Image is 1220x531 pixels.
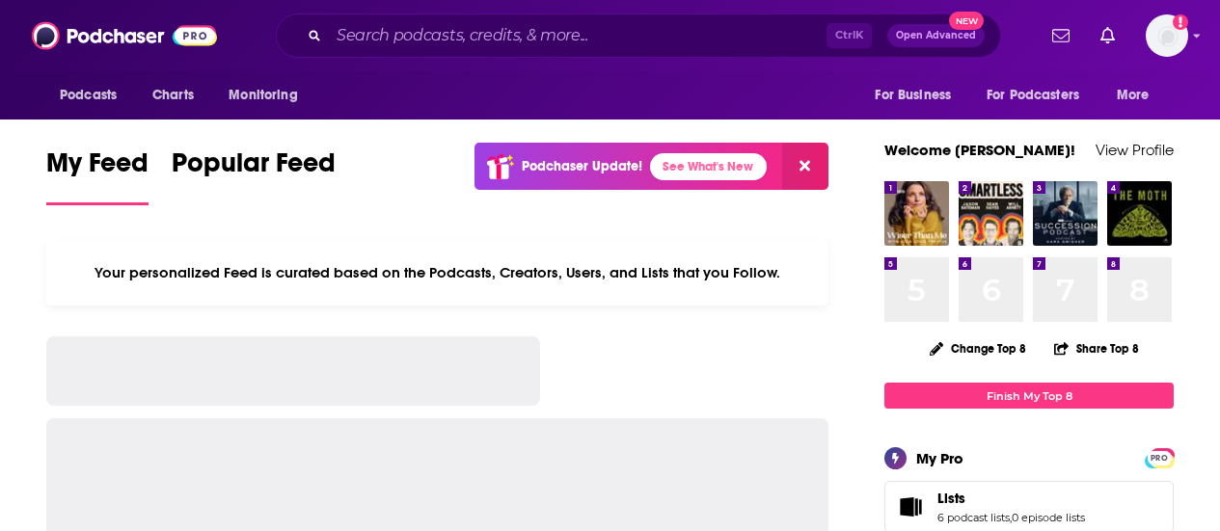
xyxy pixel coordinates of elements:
[46,146,149,205] a: My Feed
[152,82,194,109] span: Charts
[937,490,1085,507] a: Lists
[1103,77,1174,114] button: open menu
[916,449,963,467] div: My Pro
[959,181,1023,246] img: SmartLess
[276,13,1001,58] div: Search podcasts, credits, & more...
[1173,14,1188,30] svg: Add a profile image
[896,31,976,40] span: Open Advanced
[1093,19,1123,52] a: Show notifications dropdown
[46,240,828,305] div: Your personalized Feed is curated based on the Podcasts, Creators, Users, and Lists that you Follow.
[987,82,1079,109] span: For Podcasters
[1148,450,1171,465] a: PRO
[1117,82,1150,109] span: More
[827,23,872,48] span: Ctrl K
[229,82,297,109] span: Monitoring
[861,77,975,114] button: open menu
[1044,19,1077,52] a: Show notifications dropdown
[172,146,336,191] span: Popular Feed
[32,17,217,54] img: Podchaser - Follow, Share and Rate Podcasts
[60,82,117,109] span: Podcasts
[884,383,1174,409] a: Finish My Top 8
[172,146,336,205] a: Popular Feed
[215,77,322,114] button: open menu
[1146,14,1188,57] img: User Profile
[140,77,205,114] a: Charts
[937,511,1010,524] a: 6 podcast lists
[1010,511,1012,524] span: ,
[937,490,965,507] span: Lists
[974,77,1107,114] button: open menu
[650,153,767,180] a: See What's New
[46,146,149,191] span: My Feed
[522,158,642,174] p: Podchaser Update!
[875,82,951,109] span: For Business
[1033,181,1098,246] img: HBO's Succession Podcast
[1146,14,1188,57] span: Logged in as jillsiegel
[46,77,142,114] button: open menu
[1096,141,1174,159] a: View Profile
[1053,330,1140,367] button: Share Top 8
[329,20,827,51] input: Search podcasts, credits, & more...
[1148,451,1171,465] span: PRO
[891,493,930,520] a: Lists
[1146,14,1188,57] button: Show profile menu
[1107,181,1172,246] img: The Moth
[887,24,985,47] button: Open AdvancedNew
[918,336,1038,360] button: Change Top 8
[1012,511,1085,524] a: 0 episode lists
[949,12,984,30] span: New
[884,141,1075,159] a: Welcome [PERSON_NAME]!
[884,181,949,246] img: Wiser Than Me with Julia Louis-Dreyfus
